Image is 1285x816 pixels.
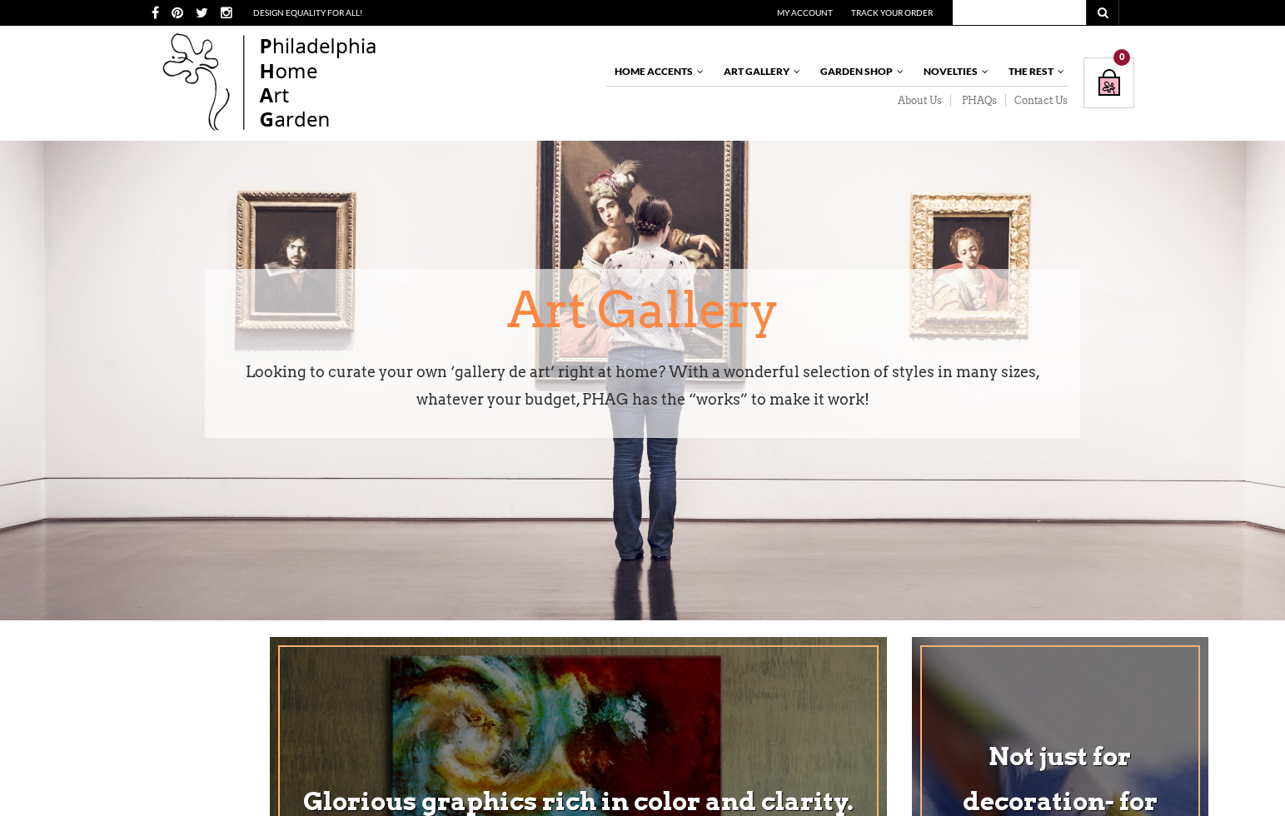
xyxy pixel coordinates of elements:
[230,359,1054,430] h3: Looking to curate your own ‘gallery de art’ right at home? With a wonderful selection of styles i...
[812,57,905,86] a: Garden Shop
[715,57,802,86] a: Art Gallery
[1113,49,1130,66] div: 0
[1006,94,1068,107] a: Contact Us
[1000,57,1066,86] a: The Rest
[230,277,1054,359] h1: Art Gallery
[915,57,990,86] a: Novelties
[887,94,951,107] a: About Us
[851,7,933,17] a: Track Your Order
[777,7,833,17] a: My Account
[951,94,1006,107] a: PHAQs
[606,57,705,86] a: Home Accents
